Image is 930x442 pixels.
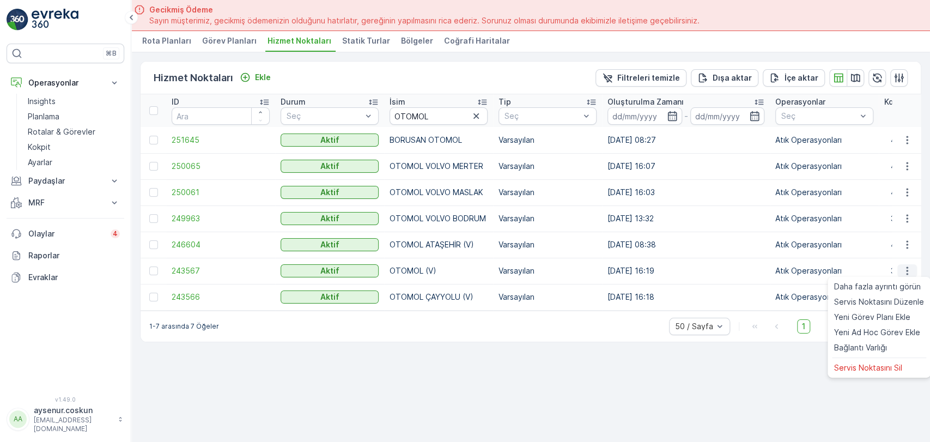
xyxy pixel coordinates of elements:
[28,142,51,153] p: Kokpit
[23,109,124,124] a: Planlama
[493,284,602,310] td: Varsayılan
[834,281,921,292] span: Daha fazla ayrıntı görün
[384,179,493,205] td: OTOMOL VOLVO MASLAK
[444,35,510,46] span: Coğrafi Haritalar
[797,319,810,334] span: 1
[23,155,124,170] a: Ayarlar
[142,35,191,46] span: Rota Planları
[342,35,390,46] span: Statik Turlar
[172,292,270,302] a: 243566
[172,161,270,172] a: 250065
[834,362,902,373] span: Servis Noktasını Sil
[607,107,682,125] input: dd/mm/yyyy
[320,135,339,146] p: Aktif
[770,127,879,153] td: Atık Operasyonları
[28,126,95,137] p: Rotalar & Görevler
[770,205,879,232] td: Atık Operasyonları
[172,213,270,224] a: 249963
[884,96,929,107] p: Koordinatlar
[281,134,379,147] button: Aktif
[9,410,27,428] div: AA
[384,284,493,310] td: OTOMOL ÇAYYOLU (V)
[28,272,120,283] p: Evraklar
[28,175,102,186] p: Paydaşlar
[320,161,339,172] p: Aktif
[684,110,688,123] p: -
[281,264,379,277] button: Aktif
[7,223,124,245] a: Olaylar4
[28,157,52,168] p: Ayarlar
[7,245,124,267] a: Raporlar
[172,187,270,198] a: 250061
[493,205,602,232] td: Varsayılan
[770,258,879,284] td: Atık Operasyonları
[390,107,488,125] input: Ara
[390,96,405,107] p: İsim
[607,96,684,107] p: Oluşturulma Zamanı
[602,153,770,179] td: [DATE] 16:07
[28,250,120,261] p: Raporlar
[493,179,602,205] td: Varsayılan
[691,69,758,87] button: Dışa aktar
[149,322,219,331] p: 1-7 arasında 7 Öğeler
[7,170,124,192] button: Paydaşlar
[7,9,28,31] img: logo
[602,179,770,205] td: [DATE] 16:03
[255,72,271,83] p: Ekle
[287,111,362,122] p: Seç
[149,267,158,275] div: Toggle Row Selected
[28,77,102,88] p: Operasyonlar
[7,267,124,288] a: Evraklar
[830,325,928,340] a: Yeni Ad Hoc Görev Ekle
[172,265,270,276] span: 243567
[28,111,59,122] p: Planlama
[149,188,158,197] div: Toggle Row Selected
[595,69,686,87] button: Filtreleri temizle
[493,232,602,258] td: Varsayılan
[281,290,379,304] button: Aktif
[149,214,158,223] div: Toggle Row Selected
[7,72,124,94] button: Operasyonlar
[23,94,124,109] a: Insights
[770,153,879,179] td: Atık Operasyonları
[172,135,270,146] a: 251645
[384,258,493,284] td: OTOMOL (V)
[23,124,124,140] a: Rotalar & Görevler
[834,342,887,353] span: Bağlantı Varlığı
[172,96,179,107] p: ID
[401,35,433,46] span: Bölgeler
[7,192,124,214] button: MRF
[281,186,379,199] button: Aktif
[834,327,920,338] span: Yeni Ad Hoc Görev Ekle
[28,228,104,239] p: Olaylar
[690,107,765,125] input: dd/mm/yyyy
[834,296,924,307] span: Servis Noktasını Düzenle
[602,284,770,310] td: [DATE] 16:18
[106,49,117,58] p: ⌘B
[23,140,124,155] a: Kokpit
[281,160,379,173] button: Aktif
[320,239,339,250] p: Aktif
[384,153,493,179] td: OTOMOL VOLVO MERTER
[172,107,270,125] input: Ara
[504,111,580,122] p: Seç
[149,136,158,144] div: Toggle Row Selected
[320,187,339,198] p: Aktif
[763,69,825,87] button: İçe aktar
[320,213,339,224] p: Aktif
[172,239,270,250] a: 246604
[7,396,124,403] span: v 1.49.0
[149,293,158,301] div: Toggle Row Selected
[602,258,770,284] td: [DATE] 16:19
[154,70,233,86] p: Hizmet Noktaları
[384,232,493,258] td: OTOMOL ATAŞEHİR (V)
[34,416,112,433] p: [EMAIL_ADDRESS][DOMAIN_NAME]
[785,72,818,83] p: İçe aktar
[320,292,339,302] p: Aktif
